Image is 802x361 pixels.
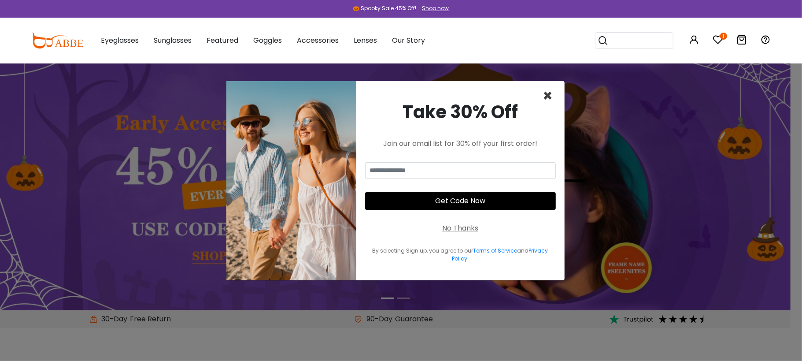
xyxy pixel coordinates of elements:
div: Join our email list for 30% off your first order! [365,138,556,149]
a: 1 [713,36,724,46]
a: Privacy Policy [452,247,548,262]
div: No Thanks [442,223,478,234]
span: Featured [207,35,238,45]
span: Our Story [392,35,425,45]
a: Terms of Service [473,247,517,254]
div: By selecting Sign up, you agree to our and . [365,247,556,263]
button: Get Code Now [365,192,556,210]
a: Shop now [418,4,449,12]
button: Close [543,88,553,104]
img: welcome [226,81,356,280]
div: Shop now [422,4,449,12]
span: Goggles [253,35,282,45]
div: Take 30% Off [365,99,556,125]
img: abbeglasses.com [31,33,83,48]
i: 1 [720,33,727,40]
span: Accessories [297,35,339,45]
span: Sunglasses [154,35,192,45]
span: Lenses [354,35,377,45]
span: Eyeglasses [101,35,139,45]
span: × [543,85,553,107]
div: 🎃 Spooky Sale 45% Off! [353,4,417,12]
